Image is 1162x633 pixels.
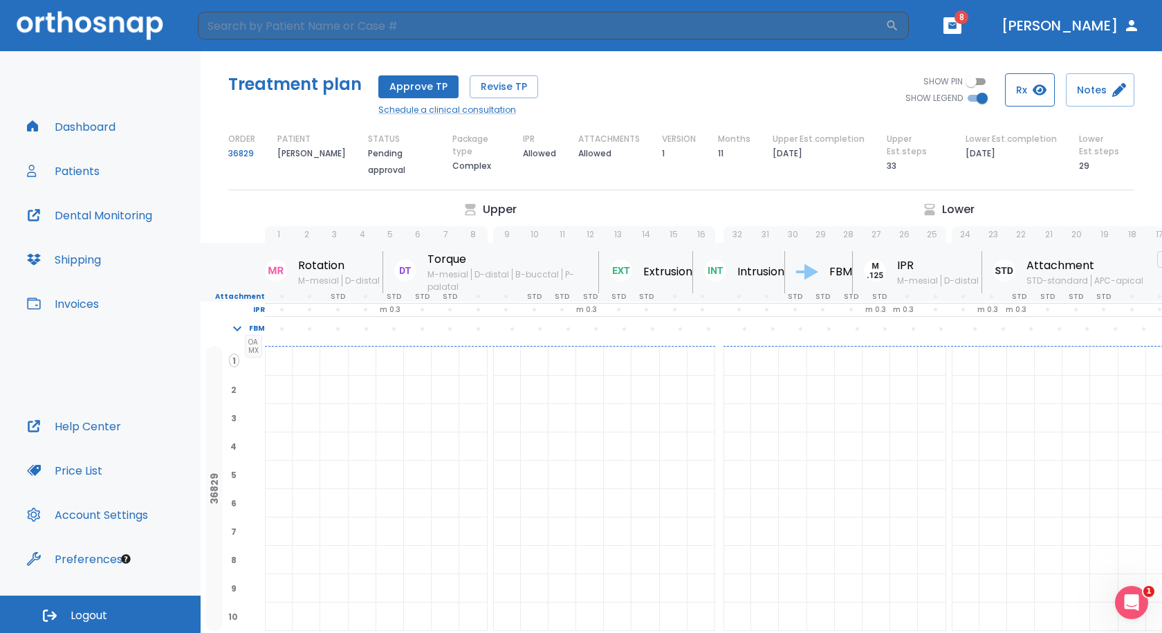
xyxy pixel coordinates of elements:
a: Schedule a clinical consultation [378,104,538,116]
p: 13 [614,228,622,241]
p: Lower [942,201,975,218]
button: Help Center [19,410,129,443]
p: [DATE] [773,145,802,162]
p: FBM [829,264,852,280]
p: STD [415,291,430,303]
a: Dental Monitoring [19,199,160,232]
span: OA MX [245,335,262,358]
span: M-mesial [897,275,941,286]
span: SHOW LEGEND [905,92,963,104]
p: Rotation [298,257,382,274]
p: 32 [732,228,742,241]
p: Package type [452,133,501,158]
p: 29 [1079,158,1089,174]
p: Lower Est.completion [966,133,1057,145]
p: 36829 [209,473,220,504]
p: Attachment [1026,257,1146,274]
p: IPR [201,304,265,316]
button: Notes [1066,73,1134,107]
p: m 0.3 [865,304,886,316]
button: Patients [19,154,108,187]
span: P-palatal [427,268,574,293]
img: Orthosnap [17,11,163,39]
p: ORDER [228,133,255,145]
p: 33 [887,158,896,174]
p: ATTACHMENTS [578,133,640,145]
p: 15 [670,228,678,241]
p: FBM [249,322,265,335]
p: 27 [871,228,881,241]
p: 22 [1016,228,1026,241]
p: 29 [815,228,826,241]
div: Tooltip anchor [120,553,132,565]
p: 19 [1100,228,1109,241]
span: Logout [71,608,107,623]
p: 14 [642,228,650,241]
p: STD [611,291,626,303]
p: STD [815,291,830,303]
p: m 0.3 [1006,304,1026,316]
p: 31 [762,228,769,241]
p: STATUS [368,133,400,145]
p: [DATE] [966,145,995,162]
span: 1 [1143,586,1154,597]
p: m 0.3 [977,304,998,316]
button: Rx [1005,73,1055,107]
span: 7 [228,525,239,538]
span: 5 [228,468,239,481]
p: 28 [843,228,854,241]
button: Price List [19,454,111,487]
a: Shipping [19,243,109,276]
p: Extrusion [643,264,692,280]
p: IPR [523,133,535,145]
p: 24 [960,228,970,241]
span: 10 [225,610,241,623]
p: STD [788,291,802,303]
p: Intrusion [737,264,784,280]
p: 1 [662,145,665,162]
p: 11 [560,228,565,241]
button: Preferences [19,542,131,576]
button: Dashboard [19,110,124,143]
button: Approve TP [378,75,459,98]
p: STD [1040,291,1055,303]
p: STD [443,291,457,303]
p: STD [1096,291,1111,303]
p: Allowed [578,145,611,162]
h5: Treatment plan [228,73,362,95]
p: 21 [1045,228,1053,241]
p: 18 [1128,228,1136,241]
p: 25 [927,228,937,241]
p: STD [583,291,598,303]
span: 3 [228,412,239,424]
button: Account Settings [19,498,156,531]
p: 11 [718,145,723,162]
p: STD [1069,291,1083,303]
p: 8 [470,228,476,241]
span: SHOW PIN [923,75,963,88]
p: 9 [504,228,510,241]
p: STD [1012,291,1026,303]
span: 4 [228,440,239,452]
button: Invoices [19,287,107,320]
p: Torque [427,251,598,268]
button: [PERSON_NAME] [996,13,1145,38]
p: 26 [899,228,910,241]
p: 1 [277,228,280,241]
p: 10 [531,228,539,241]
span: APC-apical [1091,275,1146,286]
button: Revise TP [470,75,538,98]
p: 3 [332,228,337,241]
p: Upper Est.steps [887,133,943,158]
p: Lower Est.steps [1079,133,1135,158]
a: 36829 [228,145,254,162]
span: 2 [228,383,239,396]
span: B-bucctal [512,268,562,280]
